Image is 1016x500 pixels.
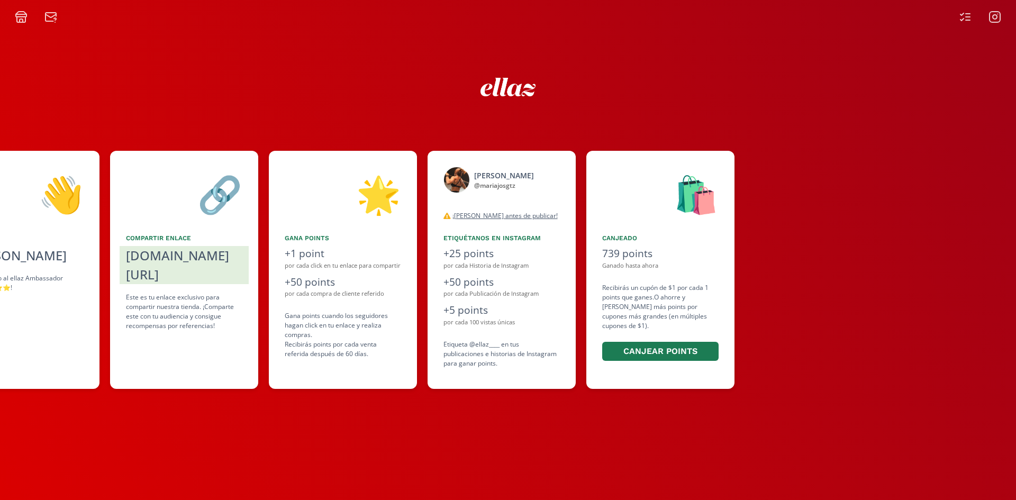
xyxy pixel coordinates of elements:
div: Ganado hasta ahora [602,261,719,270]
div: 🔗 [126,167,242,221]
div: por cada click en tu enlace para compartir [285,261,401,270]
div: +50 points [285,275,401,290]
div: Recibirás un cupón de $1 por cada 1 points que ganes. O ahorre y [PERSON_NAME] más points por cup... [602,283,719,363]
div: Etiquétanos en Instagram [443,233,560,243]
div: Canjeado [602,233,719,243]
div: Compartir Enlace [126,233,242,243]
div: por cada compra de cliente referido [285,289,401,298]
div: Gana points cuando los seguidores hagan click en tu enlace y realiza compras . Recibirás points p... [285,311,401,359]
div: +1 point [285,246,401,261]
div: Gana points [285,233,401,243]
div: 🌟 [285,167,401,221]
div: 739 points [602,246,719,261]
div: por cada 100 vistas únicas [443,318,560,327]
div: por cada Historia de Instagram [443,261,560,270]
div: +5 points [443,303,560,318]
div: [PERSON_NAME] [474,170,534,181]
div: @ mariajosgtz [474,181,534,190]
div: Este es tu enlace exclusivo para compartir nuestra tienda. ¡Comparte este con tu audiencia y cons... [126,293,242,331]
div: +50 points [443,275,560,290]
img: ew9eVGDHp6dD [480,78,536,96]
button: Canjear points [602,342,719,361]
div: +25 points [443,246,560,261]
div: Etiqueta @ellaz____ en tus publicaciones e historias de Instagram para ganar points. [443,340,560,368]
div: por cada Publicación de Instagram [443,289,560,298]
div: 🛍️ [602,167,719,221]
div: [DOMAIN_NAME][URL] [126,246,242,284]
u: ¡[PERSON_NAME] antes de publicar! [452,211,558,220]
img: 525050199_18512760718046805_4512899896718383322_n.jpg [443,167,470,193]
